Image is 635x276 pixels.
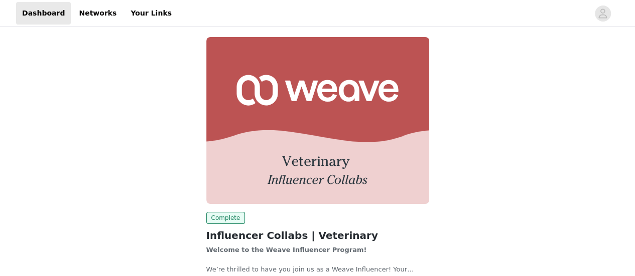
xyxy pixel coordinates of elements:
[206,228,429,243] h2: Influencer Collabs | Veterinary
[598,6,607,22] div: avatar
[16,2,71,25] a: Dashboard
[206,246,367,253] strong: Welcome to the Weave Influencer Program!
[206,212,245,224] span: Complete
[124,2,178,25] a: Your Links
[206,37,429,204] img: Weave
[206,264,429,274] p: We’re thrilled to have you join us as a Weave Influencer! Your creativity, expertise, and ability...
[73,2,122,25] a: Networks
